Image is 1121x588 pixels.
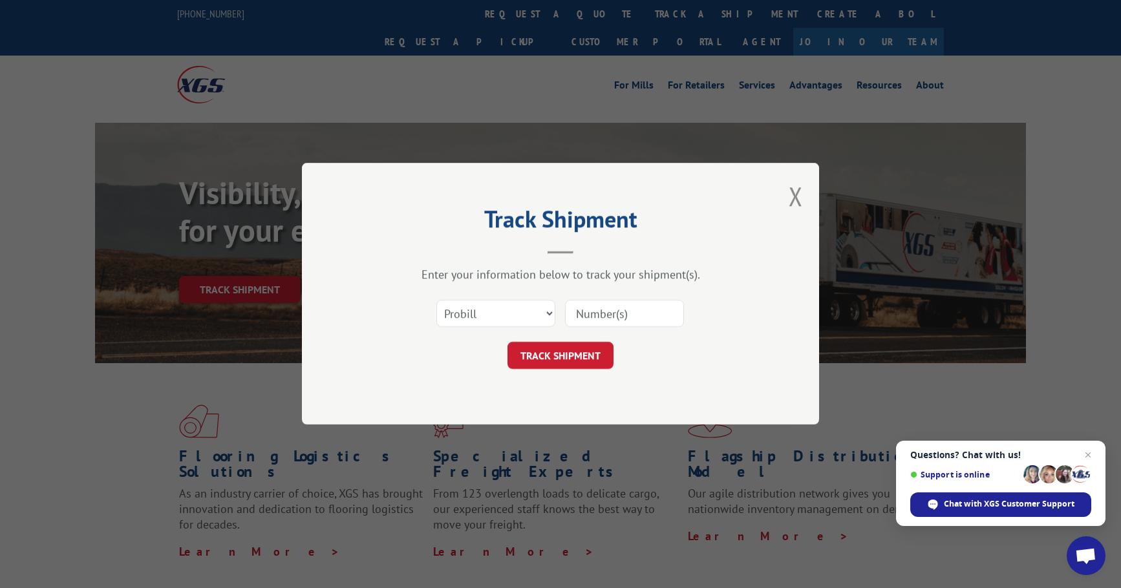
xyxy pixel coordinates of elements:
div: Chat with XGS Customer Support [910,492,1091,517]
input: Number(s) [565,300,684,328]
div: Open chat [1067,536,1105,575]
span: Support is online [910,470,1019,479]
button: Close modal [789,179,803,213]
span: Chat with XGS Customer Support [944,498,1074,510]
button: TRACK SHIPMENT [507,342,614,370]
span: Questions? Chat with us! [910,450,1091,460]
div: Enter your information below to track your shipment(s). [367,268,754,282]
h2: Track Shipment [367,210,754,235]
span: Close chat [1080,447,1096,463]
